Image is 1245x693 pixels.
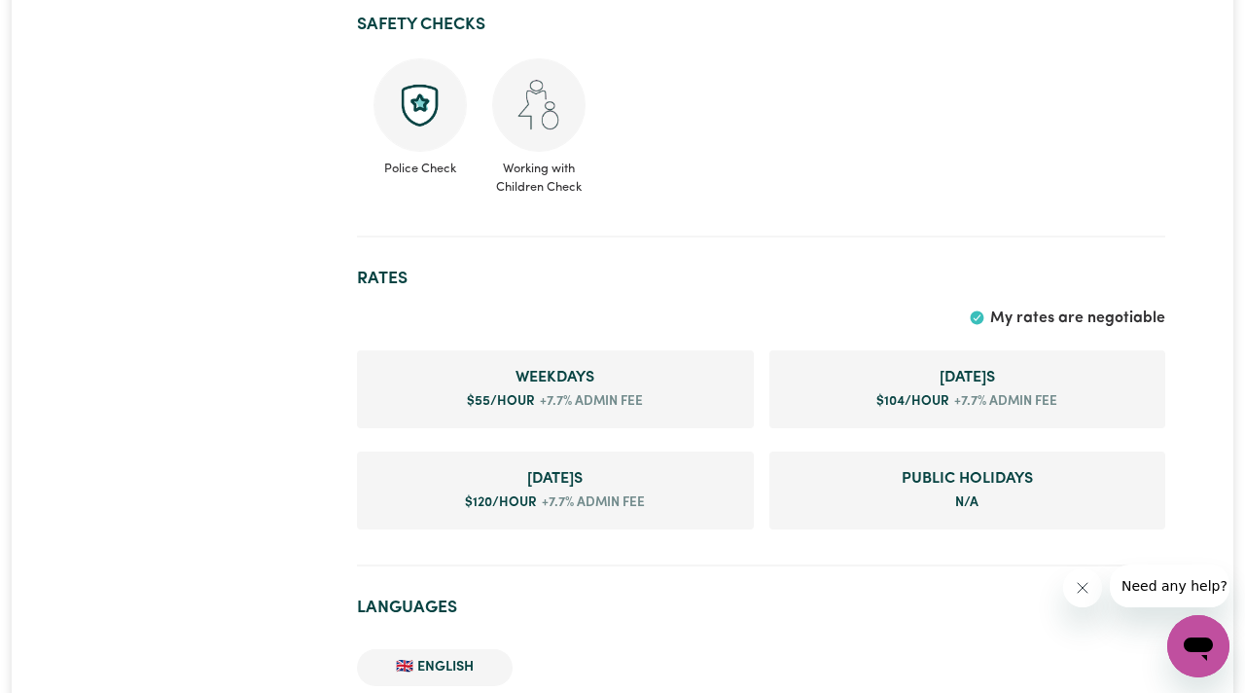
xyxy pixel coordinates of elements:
span: +7.7% admin fee [535,392,643,412]
iframe: Close message [1063,568,1102,607]
span: Working with Children Check [491,152,587,197]
span: Public Holiday rate [785,467,1151,491]
span: Sunday rate [373,467,738,491]
span: My rates are negotiable [990,310,1165,326]
span: $ 120 /hour [465,496,537,509]
img: Police check [373,58,467,152]
span: not specified [955,496,978,509]
img: Working with children check [492,58,586,152]
span: +7.7% admin fee [949,392,1057,412]
span: Weekday rate [373,366,738,389]
span: Police Check [373,152,468,178]
span: $ 55 /hour [467,395,535,408]
h2: Safety Checks [357,15,1165,35]
iframe: Button to launch messaging window [1167,615,1229,677]
span: $ 104 /hour [876,395,949,408]
li: 🇬🇧 English [357,649,513,686]
span: Saturday rate [785,366,1151,389]
h2: Languages [357,598,1165,618]
h2: Rates [357,269,1165,289]
span: +7.7% admin fee [537,493,645,513]
iframe: Message from company [1110,565,1229,607]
